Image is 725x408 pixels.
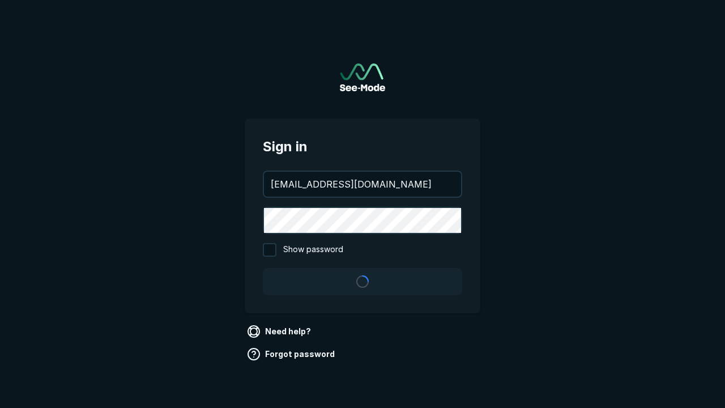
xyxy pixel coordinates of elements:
span: Sign in [263,137,462,157]
a: Forgot password [245,345,339,363]
a: Go to sign in [340,63,385,91]
a: Need help? [245,322,315,341]
input: your@email.com [264,172,461,197]
img: See-Mode Logo [340,63,385,91]
span: Show password [283,243,343,257]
